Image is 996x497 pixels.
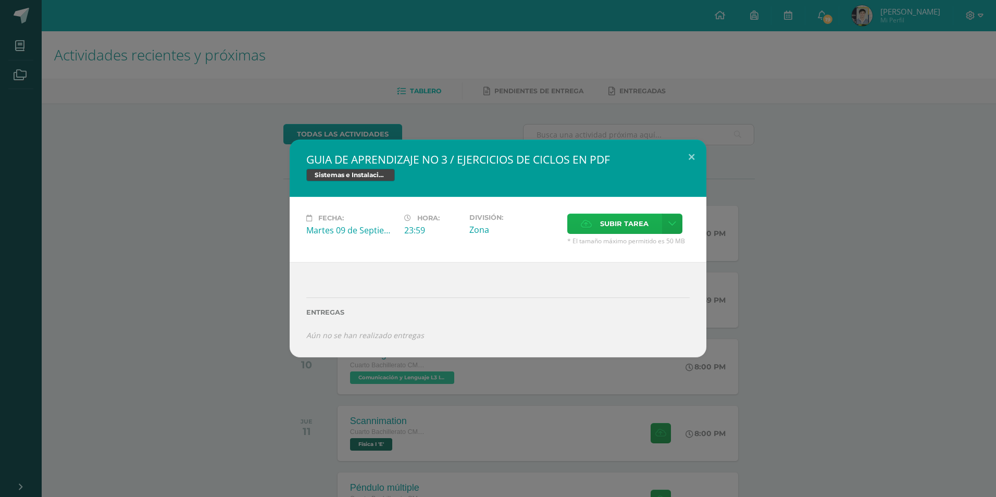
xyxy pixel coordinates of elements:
h2: GUIA DE APRENDIZAJE NO 3 / EJERCICIOS DE CICLOS EN PDF [306,152,690,167]
div: Martes 09 de Septiembre [306,225,396,236]
div: Zona [469,224,559,235]
i: Aún no se han realizado entregas [306,330,424,340]
span: Hora: [417,214,440,222]
label: División: [469,214,559,221]
span: Fecha: [318,214,344,222]
span: Sistemas e Instalación de Software (Desarrollo de Software) [306,169,395,181]
label: Entregas [306,308,690,316]
button: Close (Esc) [677,140,706,175]
div: 23:59 [404,225,461,236]
span: Subir tarea [600,214,649,233]
span: * El tamaño máximo permitido es 50 MB [567,237,690,245]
